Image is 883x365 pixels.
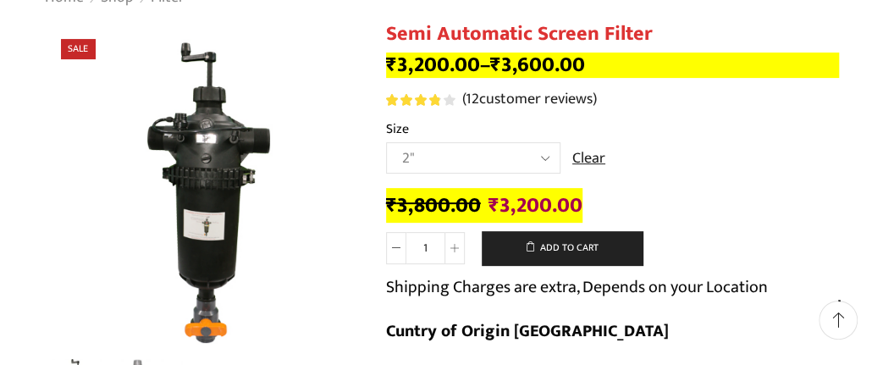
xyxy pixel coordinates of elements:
[61,39,95,58] span: Sale
[490,47,585,82] bdi: 3,600.00
[572,148,605,170] a: Clear options
[386,188,481,223] bdi: 3,800.00
[386,188,397,223] span: ₹
[386,94,458,106] span: 12
[482,231,643,265] button: Add to cart
[386,274,768,301] p: Shipping Charges are extra, Depends on your Location
[386,53,840,78] p: –
[386,94,455,106] div: Rated 3.92 out of 5
[488,188,499,223] span: ₹
[386,47,480,82] bdi: 3,200.00
[386,47,397,82] span: ₹
[386,94,440,106] span: Rated out of 5 based on customer ratings
[490,47,501,82] span: ₹
[386,119,409,139] label: Size
[386,22,840,47] h1: Semi Automatic Screen Filter
[406,232,444,264] input: Product quantity
[466,86,479,112] span: 12
[488,188,582,223] bdi: 3,200.00
[44,34,361,351] div: 1 / 2
[462,89,597,111] a: (12customer reviews)
[386,317,669,346] b: Cuntry of Origin [GEOGRAPHIC_DATA]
